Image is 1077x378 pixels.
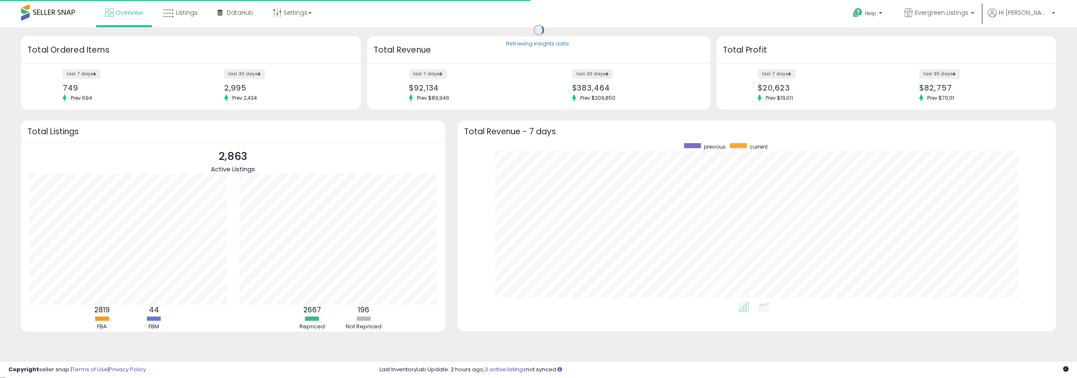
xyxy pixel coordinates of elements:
span: Listings [176,8,198,17]
span: Active Listings [211,165,255,173]
span: Overview [116,8,143,17]
a: Privacy Policy [109,365,146,373]
span: Prev: 694 [66,94,96,101]
div: $92,134 [409,83,532,92]
label: last 7 days [758,69,796,79]
label: last 30 days [224,69,265,79]
label: last 30 days [572,69,613,79]
h3: Total Ordered Items [27,44,355,56]
div: Last InventoryLab Update: 2 hours ago, not synced. [379,366,1069,374]
span: Hi [PERSON_NAME] [999,8,1049,17]
div: Not Repriced [339,323,389,331]
h3: Total Listings [27,128,439,135]
div: Repriced [287,323,337,331]
span: Help [865,10,876,17]
a: Help [846,1,891,27]
b: 44 [149,305,159,315]
a: Hi [PERSON_NAME] [988,8,1055,27]
span: previous [704,143,726,150]
a: 3 active listings [485,365,526,373]
a: Terms of Use [72,365,108,373]
span: Prev: 2,434 [228,94,261,101]
span: Evergreen Listings [915,8,968,17]
span: Prev: $89,946 [413,94,454,101]
i: Click here to read more about un-synced listings. [557,367,562,372]
div: 2,995 [224,83,346,92]
h3: Total Revenue - 7 days [464,128,1050,135]
span: DataHub [227,8,253,17]
span: Prev: $70,111 [923,94,958,101]
div: $383,464 [572,83,695,92]
span: Prev: $19,011 [761,94,797,101]
div: Retrieving insights data.. [506,40,571,48]
div: seller snap | | [8,366,146,374]
h3: Total Profit [723,44,1050,56]
div: $20,623 [758,83,880,92]
div: 749 [63,83,185,92]
b: 196 [358,305,369,315]
label: last 7 days [409,69,447,79]
b: 2819 [94,305,110,315]
label: last 7 days [63,69,101,79]
h3: Total Revenue [374,44,704,56]
span: Prev: $309,850 [576,94,620,101]
b: 2667 [303,305,321,315]
span: current [750,143,768,150]
i: Get Help [852,8,863,18]
p: 2,863 [211,149,255,165]
div: FBM [129,323,179,331]
div: $82,757 [919,83,1041,92]
label: last 30 days [919,69,960,79]
div: FBA [77,323,127,331]
strong: Copyright [8,365,39,373]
